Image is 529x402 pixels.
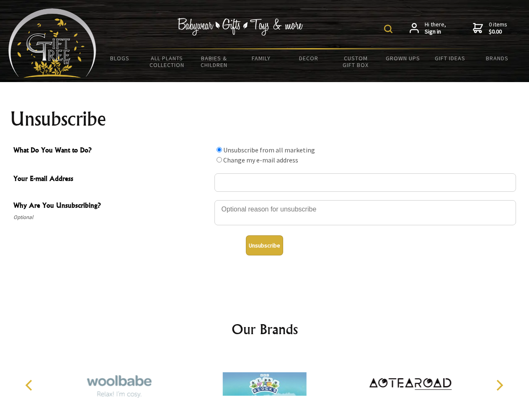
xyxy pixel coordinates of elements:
[144,49,191,74] a: All Plants Collection
[21,376,39,394] button: Previous
[473,21,507,36] a: 0 items$0.00
[426,49,474,67] a: Gift Ideas
[217,147,222,152] input: What Do You Want to Do?
[489,21,507,36] span: 0 items
[223,156,298,164] label: Change my e-mail address
[379,49,426,67] a: Grown Ups
[96,49,144,67] a: BLOGS
[10,109,519,129] h1: Unsubscribe
[285,49,332,67] a: Decor
[8,8,96,78] img: Babyware - Gifts - Toys and more...
[489,28,507,36] strong: $0.00
[13,212,210,222] span: Optional
[13,145,210,157] span: What Do You Want to Do?
[191,49,238,74] a: Babies & Children
[13,200,210,212] span: Why Are You Unsubscribing?
[425,28,446,36] strong: Sign in
[178,18,303,36] img: Babywear - Gifts - Toys & more
[490,376,508,394] button: Next
[214,200,516,225] textarea: Why Are You Unsubscribing?
[214,173,516,192] input: Your E-mail Address
[217,157,222,162] input: What Do You Want to Do?
[384,25,392,33] img: product search
[332,49,379,74] a: Custom Gift Box
[17,319,513,339] h2: Our Brands
[238,49,285,67] a: Family
[410,21,446,36] a: Hi there,Sign in
[425,21,446,36] span: Hi there,
[474,49,521,67] a: Brands
[223,146,315,154] label: Unsubscribe from all marketing
[246,235,283,255] button: Unsubscribe
[13,173,210,186] span: Your E-mail Address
